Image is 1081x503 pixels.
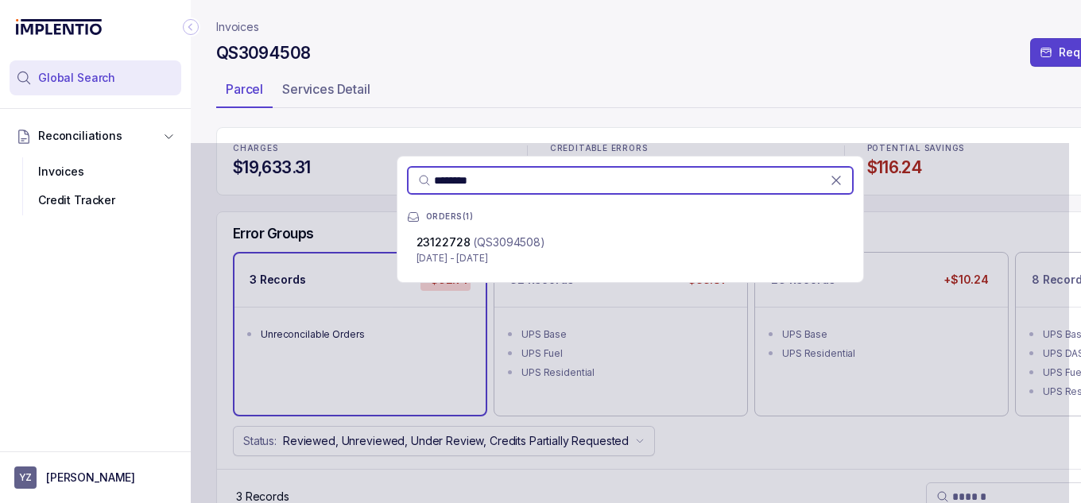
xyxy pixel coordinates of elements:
[38,70,115,86] span: Global Search
[426,212,474,222] p: ORDERS ( 1 )
[10,118,181,153] button: Reconciliations
[216,42,310,64] h4: QS3094508
[216,19,259,35] a: Invoices
[181,17,200,37] div: Collapse Icon
[282,79,370,99] p: Services Detail
[417,235,471,249] span: 23122728
[46,470,135,486] p: [PERSON_NAME]
[22,157,169,186] div: Invoices
[216,76,273,108] li: Tab Parcel
[14,466,176,489] button: User initials[PERSON_NAME]
[417,250,844,266] p: [DATE] - [DATE]
[22,186,169,215] div: Credit Tracker
[273,76,380,108] li: Tab Services Detail
[14,466,37,489] span: User initials
[226,79,263,99] p: Parcel
[10,154,181,219] div: Reconciliations
[473,234,544,250] p: (QS3094508)
[38,128,122,144] span: Reconciliations
[216,19,259,35] nav: breadcrumb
